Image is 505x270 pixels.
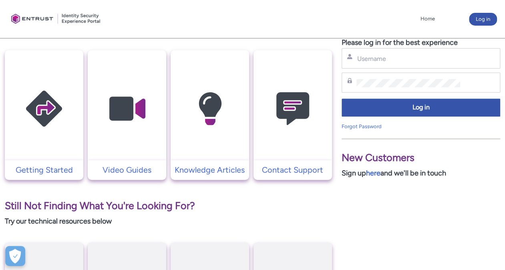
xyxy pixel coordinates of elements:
[342,99,500,117] button: Log in
[92,164,162,176] p: Video Guides
[469,13,497,26] button: Log in
[172,66,248,152] img: Knowledge Articles
[88,164,166,176] a: Video Guides
[258,164,328,176] p: Contact Support
[5,246,25,266] button: Open Preferences
[171,164,249,176] a: Knowledge Articles
[366,169,380,177] a: here
[89,66,165,152] img: Video Guides
[254,164,332,176] a: Contact Support
[347,103,495,112] span: Log in
[5,216,332,227] p: Try our technical resources below
[342,168,500,179] p: Sign up and we'll be in touch
[5,246,25,266] div: Cookie Preferences
[175,164,245,176] p: Knowledge Articles
[5,198,332,214] p: Still Not Finding What You're Looking For?
[356,54,460,63] input: Username
[342,150,500,165] p: New Customers
[9,164,79,176] p: Getting Started
[255,66,331,152] img: Contact Support
[5,164,83,176] a: Getting Started
[6,66,82,152] img: Getting Started
[342,37,500,48] p: Please log in for the best experience
[418,13,437,25] a: Home
[342,123,382,129] a: Forgot Password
